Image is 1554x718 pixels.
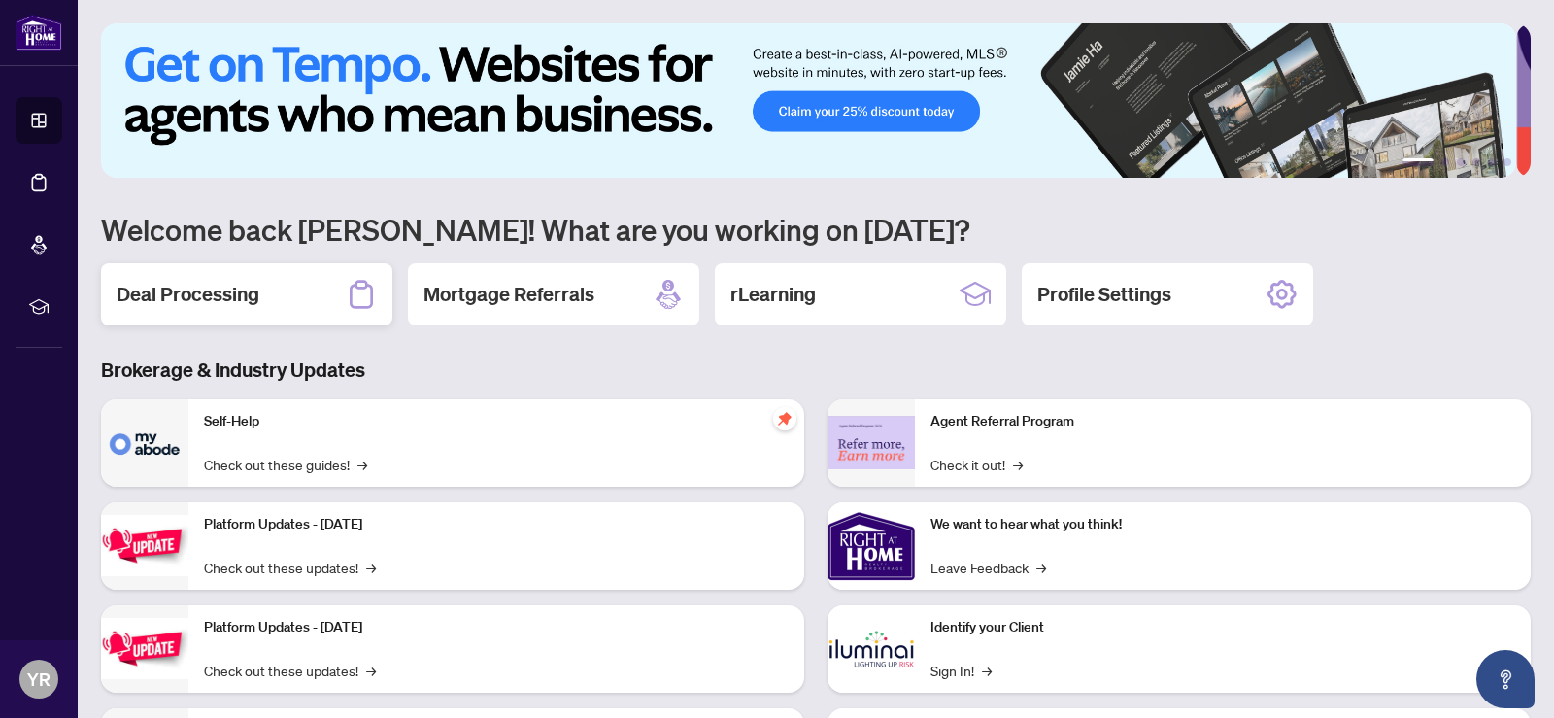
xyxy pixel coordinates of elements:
img: logo [16,15,62,51]
span: → [1036,557,1046,578]
a: Sign In!→ [930,660,992,681]
button: 5 [1488,158,1496,166]
img: Platform Updates - July 21, 2025 [101,515,188,576]
img: Platform Updates - July 8, 2025 [101,618,188,679]
span: → [982,660,992,681]
span: → [366,660,376,681]
a: Leave Feedback→ [930,557,1046,578]
a: Check out these guides!→ [204,454,367,475]
h2: Profile Settings [1037,281,1171,308]
button: Open asap [1476,650,1535,708]
p: Platform Updates - [DATE] [204,514,789,535]
a: Check it out!→ [930,454,1023,475]
span: YR [27,666,51,693]
a: Check out these updates!→ [204,660,376,681]
span: → [366,557,376,578]
p: Agent Referral Program [930,411,1515,432]
h2: Deal Processing [117,281,259,308]
button: 4 [1472,158,1480,166]
h3: Brokerage & Industry Updates [101,357,1531,384]
p: We want to hear what you think! [930,514,1515,535]
p: Platform Updates - [DATE] [204,617,789,638]
span: → [1013,454,1023,475]
img: We want to hear what you think! [828,502,915,590]
button: 1 [1402,158,1434,166]
img: Identify your Client [828,605,915,693]
h1: Welcome back [PERSON_NAME]! What are you working on [DATE]? [101,211,1531,248]
p: Identify your Client [930,617,1515,638]
span: pushpin [773,407,796,430]
button: 2 [1441,158,1449,166]
a: Check out these updates!→ [204,557,376,578]
img: Slide 0 [101,23,1516,178]
h2: Mortgage Referrals [423,281,594,308]
img: Agent Referral Program [828,416,915,469]
span: → [357,454,367,475]
button: 3 [1457,158,1465,166]
button: 6 [1503,158,1511,166]
p: Self-Help [204,411,789,432]
img: Self-Help [101,399,188,487]
h2: rLearning [730,281,816,308]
